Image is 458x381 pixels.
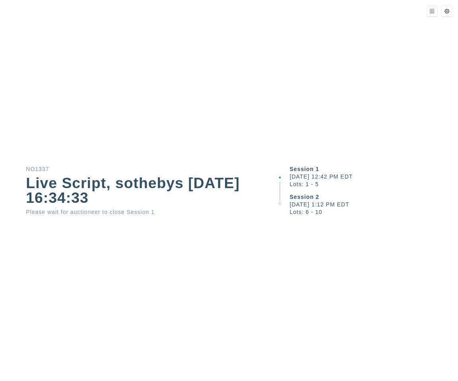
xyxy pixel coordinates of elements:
[290,166,458,172] div: Session 1
[26,209,249,215] div: Please wait for auctioneer to close Session 1
[26,176,249,206] div: Live Script, sothebys [DATE] 16:34:33
[290,209,458,215] div: Lots: 6 - 10
[290,181,458,187] div: Lots: 1 - 5
[290,202,458,207] div: [DATE] 1:12 PM EDT
[290,174,458,179] div: [DATE] 12:42 PM EDT
[26,166,249,172] div: NO1337
[290,194,458,200] div: Session 2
